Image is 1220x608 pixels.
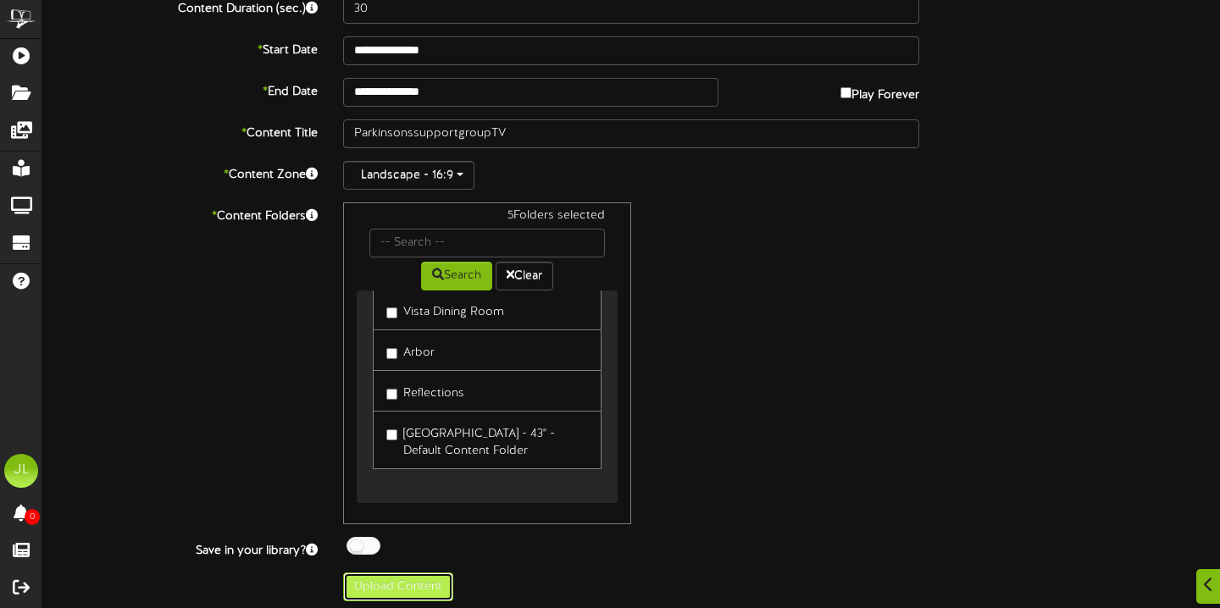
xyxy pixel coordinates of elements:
input: Play Forever [840,87,851,98]
span: 0 [25,509,40,525]
input: Arbor [386,348,397,359]
label: Reflections [386,379,464,402]
input: Vista Dining Room [386,307,397,318]
input: Title of this Content [343,119,919,148]
input: [GEOGRAPHIC_DATA] - 43" - Default Content Folder [386,429,397,440]
label: [GEOGRAPHIC_DATA] - 43" - Default Content Folder [386,420,588,460]
label: Content Zone [30,161,330,184]
label: Vista Dining Room [386,298,504,321]
label: End Date [30,78,330,101]
input: Reflections [386,389,397,400]
label: Arbor [386,339,435,362]
label: Save in your library? [30,537,330,560]
input: -- Search -- [369,229,605,257]
label: Content Title [30,119,330,142]
button: Clear [496,262,553,290]
button: Search [421,262,492,290]
button: Landscape - 16:9 [343,161,474,190]
label: Play Forever [840,78,919,104]
div: JL [4,454,38,488]
label: Content Folders [30,202,330,225]
div: 5 Folders selected [357,207,618,229]
label: Start Date [30,36,330,59]
button: Upload Content [343,572,453,601]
